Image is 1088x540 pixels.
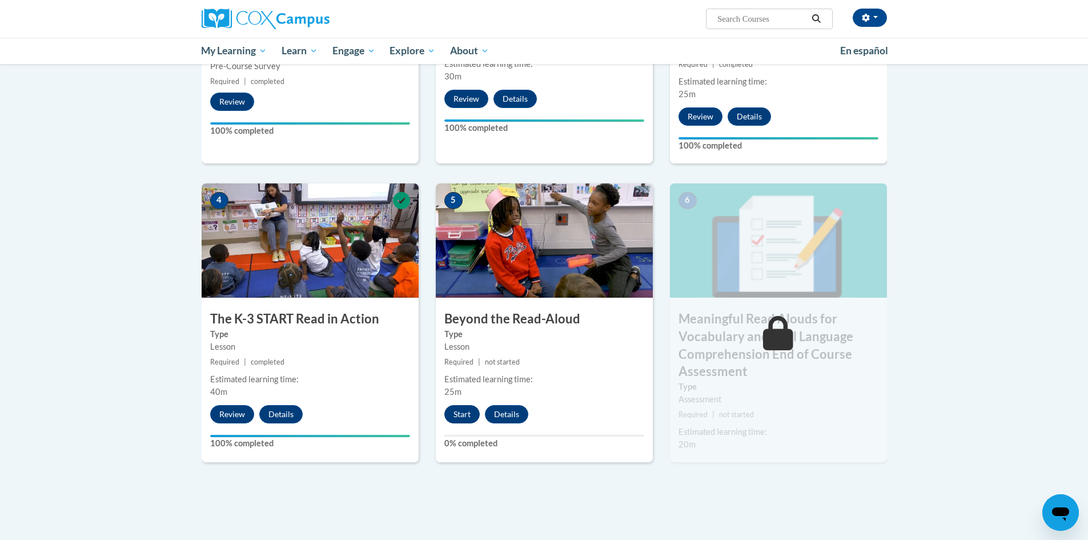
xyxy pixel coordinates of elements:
[251,358,284,366] span: completed
[210,125,410,137] label: 100% completed
[194,38,275,64] a: My Learning
[210,93,254,111] button: Review
[210,405,254,423] button: Review
[382,38,443,64] a: Explore
[210,341,410,353] div: Lesson
[282,44,318,58] span: Learn
[728,107,771,126] button: Details
[210,328,410,341] label: Type
[444,328,644,341] label: Type
[202,310,419,328] h3: The K-3 START Read in Action
[719,410,754,419] span: not started
[210,387,227,397] span: 40m
[444,119,644,122] div: Your progress
[444,122,644,134] label: 100% completed
[679,75,878,88] div: Estimated learning time:
[436,310,653,328] h3: Beyond the Read-Aloud
[679,139,878,152] label: 100% completed
[670,310,887,381] h3: Meaningful Read Alouds for Vocabulary and Oral Language Comprehension End of Course Assessment
[485,358,520,366] span: not started
[485,405,528,423] button: Details
[210,435,410,437] div: Your progress
[443,38,496,64] a: About
[444,405,480,423] button: Start
[244,358,246,366] span: |
[210,122,410,125] div: Your progress
[202,9,419,29] a: Cox Campus
[679,410,708,419] span: Required
[679,60,708,69] span: Required
[210,437,410,450] label: 100% completed
[493,90,537,108] button: Details
[716,12,808,26] input: Search Courses
[444,437,644,450] label: 0% completed
[478,358,480,366] span: |
[244,77,246,86] span: |
[202,183,419,298] img: Course Image
[444,358,473,366] span: Required
[712,410,714,419] span: |
[679,393,878,406] div: Assessment
[808,12,825,26] button: Search
[679,426,878,438] div: Estimated learning time:
[444,90,488,108] button: Review
[201,44,267,58] span: My Learning
[210,77,239,86] span: Required
[679,107,722,126] button: Review
[679,137,878,139] div: Your progress
[719,60,753,69] span: completed
[712,60,714,69] span: |
[390,44,435,58] span: Explore
[436,183,653,298] img: Course Image
[210,60,410,73] div: Pre-Course Survey
[679,439,696,449] span: 20m
[184,38,904,64] div: Main menu
[679,381,878,393] label: Type
[444,71,461,81] span: 30m
[274,38,325,64] a: Learn
[332,44,375,58] span: Engage
[444,387,461,397] span: 25m
[325,38,383,64] a: Engage
[251,77,284,86] span: completed
[259,405,303,423] button: Details
[202,9,330,29] img: Cox Campus
[670,183,887,298] img: Course Image
[210,358,239,366] span: Required
[210,373,410,386] div: Estimated learning time:
[450,44,489,58] span: About
[679,192,697,209] span: 6
[1042,494,1079,531] iframe: Button to launch messaging window
[444,341,644,353] div: Lesson
[679,89,696,99] span: 25m
[853,9,887,27] button: Account Settings
[444,373,644,386] div: Estimated learning time:
[210,192,228,209] span: 4
[444,192,463,209] span: 5
[833,39,896,63] a: En español
[840,45,888,57] span: En español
